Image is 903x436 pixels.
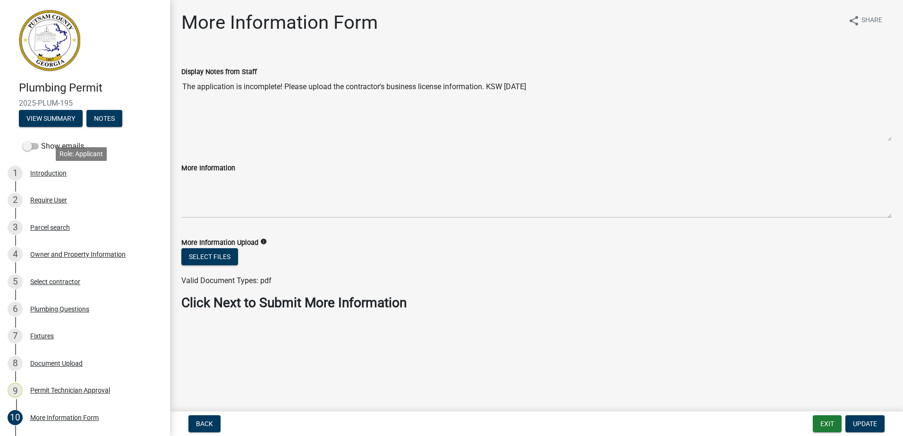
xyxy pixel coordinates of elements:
div: 1 [8,166,23,181]
div: 5 [8,274,23,289]
span: Back [196,420,213,428]
div: Permit Technician Approval [30,387,110,394]
div: 4 [8,247,23,262]
div: 2 [8,193,23,208]
button: View Summary [19,110,83,127]
div: Document Upload [30,360,83,367]
h1: More Information Form [181,11,378,34]
span: Update [853,420,877,428]
div: Parcel search [30,224,70,231]
div: 3 [8,220,23,235]
div: 8 [8,356,23,371]
div: 6 [8,302,23,317]
div: Plumbing Questions [30,306,89,312]
wm-modal-confirm: Notes [86,115,122,123]
i: info [260,238,267,245]
label: More Information Upload [181,240,258,246]
wm-modal-confirm: Summary [19,115,83,123]
strong: Click Next to Submit More Information [181,295,407,310]
button: Select files [181,248,238,265]
div: 7 [8,328,23,344]
div: Role: Applicant [56,147,107,161]
label: More Information [181,165,235,172]
div: 10 [8,410,23,425]
button: Notes [86,110,122,127]
label: Show emails [23,141,84,152]
span: Share [861,15,882,26]
button: Back [188,415,221,432]
textarea: The application is incomplete! Please upload the contractor's business license information. KSW [... [181,77,892,142]
div: Owner and Property Information [30,251,126,258]
h4: Plumbing Permit [19,81,162,95]
div: Select contractor [30,278,80,285]
button: shareShare [841,11,890,30]
img: Putnam County, Georgia [19,10,80,71]
label: Display Notes from Staff [181,69,257,75]
i: share [848,15,860,26]
span: Valid Document Types: pdf [181,276,272,285]
div: Introduction [30,170,67,176]
button: Update [845,415,885,432]
div: 9 [8,383,23,398]
div: Require User [30,197,67,203]
span: 2025-PLUM-195 [19,99,151,108]
div: More Information Form [30,414,99,421]
button: Exit [813,415,842,432]
div: Fixtures [30,333,54,339]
